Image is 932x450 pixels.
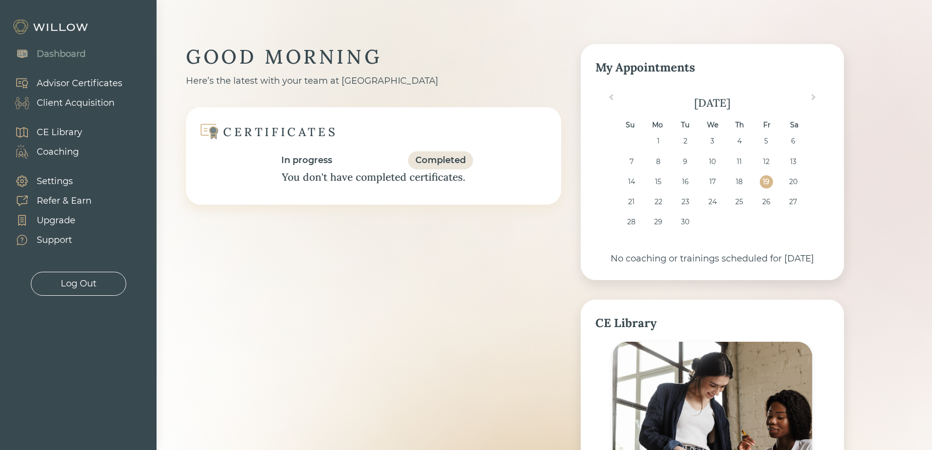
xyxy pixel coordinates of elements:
a: Settings [5,171,91,191]
div: Support [37,234,72,247]
div: Coaching [37,145,79,159]
div: Choose Tuesday, September 23rd, 2025 [679,195,692,209]
div: Choose Friday, September 19th, 2025 [760,175,773,189]
div: CE Library [595,314,829,332]
div: Choose Sunday, September 7th, 2025 [625,155,638,168]
div: Choose Saturday, September 13th, 2025 [787,155,800,168]
div: Mo [651,118,664,132]
div: Choose Wednesday, September 24th, 2025 [705,195,719,209]
div: Tu [679,118,692,132]
a: Coaching [5,142,82,162]
div: Refer & Earn [37,194,91,208]
div: Sa [788,118,801,132]
div: [DATE] [595,95,829,111]
a: Advisor Certificates [5,73,122,93]
div: Choose Friday, September 26th, 2025 [760,195,773,209]
div: Choose Monday, September 8th, 2025 [652,155,665,168]
div: GOOD MORNING [186,44,561,70]
div: Choose Thursday, September 18th, 2025 [733,175,746,189]
div: We [705,118,719,132]
div: Choose Monday, September 22nd, 2025 [652,195,665,209]
div: Choose Saturday, September 27th, 2025 [787,195,800,209]
div: Su [624,118,637,132]
a: Dashboard [5,44,86,64]
div: Completed [415,154,466,167]
div: month 2025-09 [598,135,826,236]
button: Next Month [807,92,822,108]
div: Choose Wednesday, September 10th, 2025 [705,155,719,168]
div: Choose Friday, September 5th, 2025 [760,135,773,148]
div: Dashboard [37,47,86,61]
div: Fr [760,118,773,132]
div: CE Library [37,126,82,139]
div: Choose Sunday, September 14th, 2025 [625,175,638,189]
div: Choose Monday, September 15th, 2025 [652,175,665,189]
div: Log Out [61,277,96,290]
div: You don't have completed certificates. [205,169,542,185]
div: Choose Saturday, September 6th, 2025 [787,135,800,148]
div: Choose Sunday, September 28th, 2025 [625,215,638,229]
img: Willow [12,19,91,35]
div: Here’s the latest with your team at [GEOGRAPHIC_DATA] [186,74,561,88]
div: Client Acquisition [37,96,114,110]
div: No coaching or trainings scheduled for [DATE] [595,252,829,265]
a: Upgrade [5,211,91,230]
div: Choose Tuesday, September 16th, 2025 [679,175,692,189]
div: Choose Wednesday, September 3rd, 2025 [705,135,719,148]
div: Choose Wednesday, September 17th, 2025 [705,175,719,189]
div: Choose Friday, September 12th, 2025 [760,155,773,168]
div: In progress [281,154,332,167]
div: Choose Thursday, September 11th, 2025 [733,155,746,168]
div: Choose Tuesday, September 2nd, 2025 [679,135,692,148]
div: Choose Thursday, September 4th, 2025 [733,135,746,148]
div: Advisor Certificates [37,77,122,90]
div: Choose Monday, September 29th, 2025 [652,215,665,229]
button: Previous Month [602,92,618,108]
div: Settings [37,175,73,188]
div: My Appointments [595,59,829,76]
a: Client Acquisition [5,93,122,113]
div: Choose Tuesday, September 30th, 2025 [679,215,692,229]
div: Choose Sunday, September 21st, 2025 [625,195,638,209]
div: Choose Saturday, September 20th, 2025 [787,175,800,189]
div: Upgrade [37,214,75,227]
a: Refer & Earn [5,191,91,211]
div: Th [733,118,746,132]
div: Choose Thursday, September 25th, 2025 [733,195,746,209]
a: CE Library [5,122,82,142]
div: CERTIFICATES [223,124,338,140]
div: Choose Tuesday, September 9th, 2025 [679,155,692,168]
div: Choose Monday, September 1st, 2025 [652,135,665,148]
